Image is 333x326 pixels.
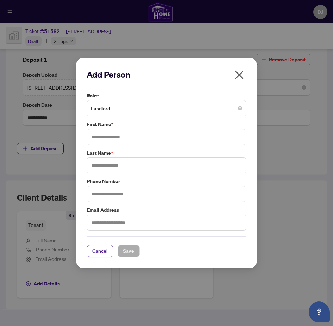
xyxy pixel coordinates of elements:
[87,245,113,257] button: Cancel
[234,69,245,81] span: close
[87,206,246,214] label: Email Address
[87,92,246,99] label: Role
[87,120,246,128] label: First Name
[87,178,246,185] label: Phone Number
[238,106,242,110] span: close-circle
[309,301,330,322] button: Open asap
[87,69,246,80] h2: Add Person
[118,245,140,257] button: Save
[87,149,246,157] label: Last Name
[91,102,242,115] span: Landlord
[92,245,108,257] span: Cancel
